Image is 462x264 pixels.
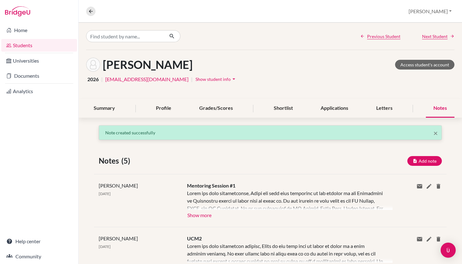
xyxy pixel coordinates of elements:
[195,74,237,84] button: Show student infoarrow_drop_down
[187,189,383,210] div: Lorem ips dolo sitametconse, Adipi eli sedd eius temporinc ut lab etdolor ma ali Enimadmini ve Qu...
[367,33,400,40] span: Previous Student
[187,235,202,241] span: UCM2
[86,30,164,42] input: Find student by name...
[1,39,77,52] a: Students
[5,6,30,16] img: Bridge-U
[86,99,123,118] div: Summary
[406,5,454,17] button: [PERSON_NAME]
[1,235,77,248] a: Help center
[1,85,77,98] a: Analytics
[99,191,111,196] span: [DATE]
[99,244,111,249] span: [DATE]
[369,99,400,118] div: Letters
[99,183,138,188] span: [PERSON_NAME]
[99,155,121,166] span: Notes
[422,33,448,40] span: Next Student
[192,99,240,118] div: Grades/Scores
[87,76,99,83] span: 2026
[191,76,193,83] span: |
[433,128,438,138] span: ×
[101,76,103,83] span: |
[105,76,189,83] a: [EMAIL_ADDRESS][DOMAIN_NAME]
[86,58,100,72] img: Péter Szabó-Szentgyörgyi's avatar
[195,76,231,82] span: Show student info
[99,235,138,241] span: [PERSON_NAME]
[187,242,383,263] div: Lorem ips dolo sitametcon adipisc, Elits do eiu temp inci ut labor et dolor ma a enim adminim ven...
[148,99,179,118] div: Profile
[313,99,356,118] div: Applications
[407,156,442,166] button: Add note
[1,250,77,263] a: Community
[121,155,133,166] span: (5)
[103,58,193,71] h1: [PERSON_NAME]
[105,129,435,136] p: Note created successfully
[422,33,454,40] a: Next Student
[1,24,77,37] a: Home
[231,76,237,82] i: arrow_drop_down
[187,210,212,219] button: Show more
[360,33,400,40] a: Previous Student
[395,60,454,70] a: Access student's account
[266,99,300,118] div: Shortlist
[441,243,456,258] div: Open Intercom Messenger
[187,183,235,188] span: Mentoring Session #1
[426,99,454,118] div: Notes
[1,70,77,82] a: Documents
[1,54,77,67] a: Universities
[433,129,438,137] button: Close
